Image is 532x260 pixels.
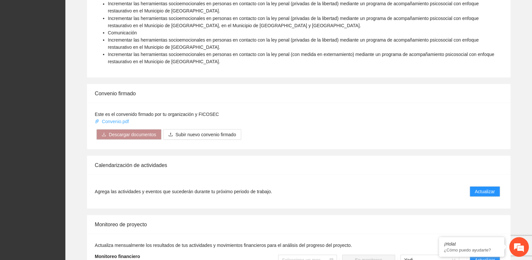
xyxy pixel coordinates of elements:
[168,132,173,137] span: upload
[444,241,499,247] div: ¡Hola!
[95,242,352,248] span: Actualiza mensualmente los resultados de tus actividades y movimientos financieros para el anális...
[108,37,479,49] span: Incrementar las herramientas socioemocionales en personas en contacto con la ley penal (privadas ...
[175,131,236,138] span: Subir nuevo convenio firmado
[108,1,479,13] span: Incrementar las herramientas socioemocionales en personas en contacto con la ley penal (privadas ...
[34,33,110,42] div: Chatee con nosotros ahora
[95,188,272,195] span: Agrega las actividades y eventos que sucederán durante tu próximo periodo de trabajo.
[109,131,156,138] span: Descargar documentos
[95,215,503,233] div: Monitoreo de proyecto
[102,132,106,137] span: download
[108,15,479,28] span: Incrementar las herramientas socioemocionales en personas en contacto con la ley penal (privadas ...
[470,186,500,196] button: Actualizar
[95,156,503,174] div: Calendarización de actividades
[95,111,219,117] span: Este es el convenido firmado por tu organización y FICOSEC
[38,87,90,154] span: Estamos en línea.
[95,119,130,124] a: Convenio.pdf
[95,84,503,102] div: Convenio firmado
[96,129,161,139] button: downloadDescargar documentos
[108,30,137,35] span: Comunicación
[95,253,140,259] strong: Monitoreo financiero
[108,51,494,64] span: Incrementar las herramientas socioemocionales en personas en contacto con la ley penal (con medid...
[163,129,241,139] button: uploadSubir nuevo convenio firmado
[95,119,99,123] span: paper-clip
[475,188,495,195] span: Actualizar
[163,132,241,137] span: uploadSubir nuevo convenio firmado
[3,179,125,202] textarea: Escriba su mensaje y pulse “Intro”
[444,248,499,252] p: ¿Cómo puedo ayudarte?
[107,3,123,19] div: Minimizar ventana de chat en vivo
